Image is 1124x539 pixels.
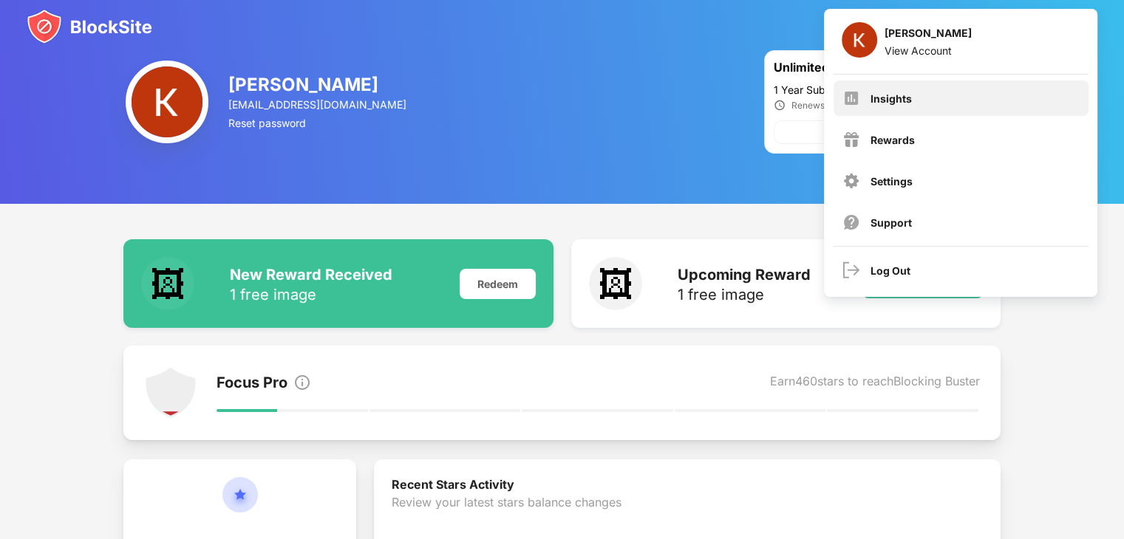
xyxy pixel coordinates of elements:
[871,134,915,146] div: Rewards
[293,374,311,391] img: info.svg
[842,261,860,279] img: logout.svg
[842,22,877,58] img: ACg8ocL1BLm_FAh61VkG4t_X0d1AWVWIAtGAtYdk_ALQqH_PIhWLdQ=s96-c
[228,98,409,111] div: [EMAIL_ADDRESS][DOMAIN_NAME]
[141,257,194,310] div: 🖼
[774,60,930,78] div: Unlimited plan
[791,100,868,111] div: Renews on [DATE]
[842,89,860,107] img: menu-insights.svg
[871,264,910,277] div: Log Out
[842,172,860,190] img: menu-settings.svg
[27,9,152,44] img: blocksite-icon.svg
[678,266,811,284] div: Upcoming Reward
[228,117,409,129] div: Reset password
[774,99,786,111] img: clock_ic.svg
[770,374,980,394] div: Earn 460 stars to reach Blocking Buster
[392,477,983,495] div: Recent Stars Activity
[842,131,860,148] img: menu-rewards.svg
[871,216,912,229] div: Support
[589,257,642,310] div: 🖼
[885,27,972,44] div: [PERSON_NAME]
[774,83,991,96] div: 1 Year Subscription | 3 Days Trial Period
[217,374,287,394] div: Focus Pro
[885,44,972,57] div: View Account
[871,92,912,105] div: Insights
[842,213,860,231] img: support.svg
[144,366,197,419] img: points-level-1.svg
[126,61,208,143] img: ACg8ocL1BLm_FAh61VkG4t_X0d1AWVWIAtGAtYdk_ALQqH_PIhWLdQ=s96-c
[228,74,409,95] div: [PERSON_NAME]
[460,269,536,299] div: Redeem
[222,477,258,530] img: circle-star.svg
[678,287,811,302] div: 1 free image
[392,495,983,539] div: Review your latest stars balance changes
[871,175,913,188] div: Settings
[230,287,392,302] div: 1 free image
[230,266,392,284] div: New Reward Received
